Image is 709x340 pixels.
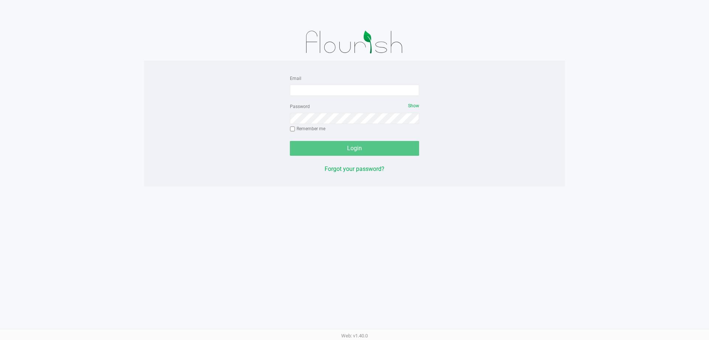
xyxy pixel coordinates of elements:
span: Show [408,103,419,108]
label: Remember me [290,125,325,132]
button: Forgot your password? [325,165,384,174]
label: Password [290,103,310,110]
label: Email [290,75,301,82]
span: Web: v1.40.0 [341,333,368,339]
input: Remember me [290,127,295,132]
